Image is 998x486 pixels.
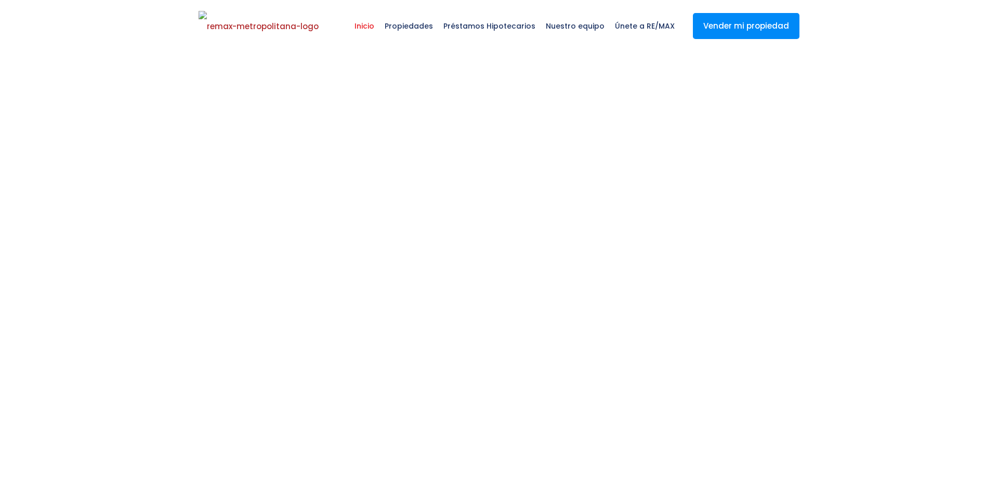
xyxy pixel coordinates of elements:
[438,10,541,42] span: Préstamos Hipotecarios
[541,10,610,42] span: Nuestro equipo
[693,13,799,39] a: Vender mi propiedad
[610,10,680,42] span: Únete a RE/MAX
[379,10,438,42] span: Propiedades
[199,11,319,42] img: remax-metropolitana-logo
[349,10,379,42] span: Inicio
